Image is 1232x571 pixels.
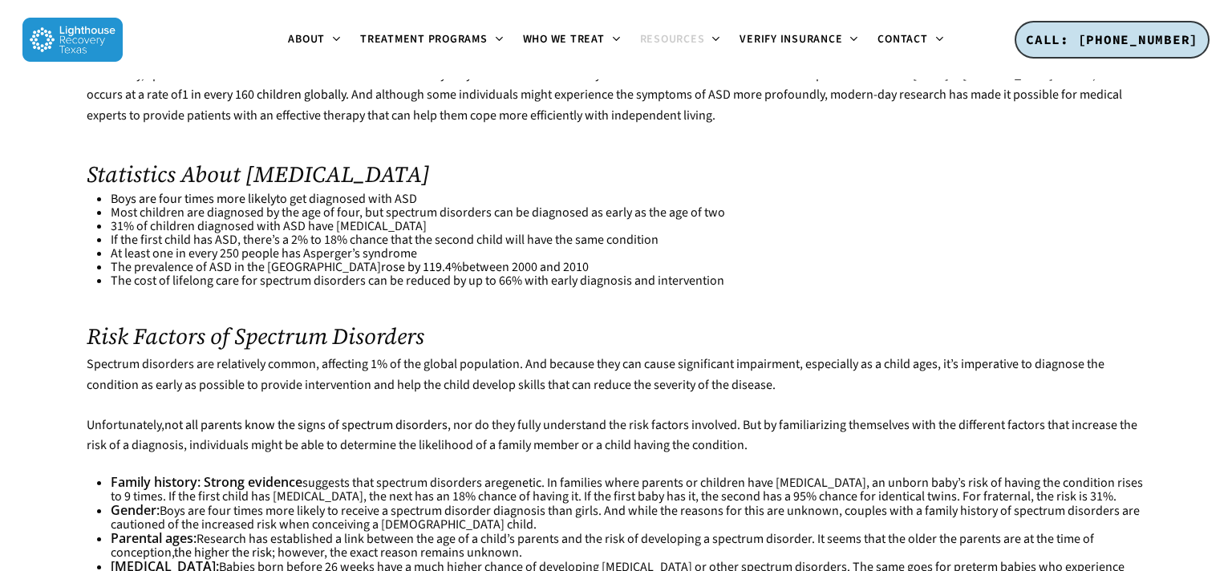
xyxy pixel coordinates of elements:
a: Who We Treat [513,34,630,47]
li: If the first child has ASD, there’s a 2% to 18% chance that the second child will have the same c... [111,233,1145,247]
li: The prevalence of ASD in the [GEOGRAPHIC_DATA] between 2000 and 2010 [111,261,1145,274]
strong: Parental ages: [111,529,197,547]
a: 1 in every 160 children globally [182,86,346,103]
a: not all parents know the signs of spectrum disorders [164,416,448,434]
li: to get diagnosed with ASD [111,192,1145,206]
strong: Family history: Strong evidence [111,473,302,491]
li: Boys are four times more likely to receive a spectrum disorder diagnosis than girls. And while th... [111,504,1145,532]
li: 31% of children diagnosed with ASD have [MEDICAL_DATA] [111,220,1145,233]
a: CALL: [PHONE_NUMBER] [1015,21,1210,59]
span: Verify Insurance [740,31,842,47]
span: CALL: [PHONE_NUMBER] [1026,31,1198,47]
p: Spectrum disorders are relatively common, affecting 1% of the global population. And because they... [87,354,1145,415]
span: Resources [640,31,705,47]
li: At least one in every 250 people has Asperger’s syndrome [111,247,1145,261]
li: Research has established a link between the age of a child’s parents and the risk of developing a... [111,532,1145,560]
a: genetic [502,474,541,492]
a: the higher the risk [174,544,272,561]
a: Treatment Programs [351,34,513,47]
span: About [288,31,325,47]
li: Most children are diagnosed by the age of four, but spectrum disorders can be diagnosed as early ... [111,206,1145,220]
a: Boys are four times more likely [111,190,276,208]
img: Lighthouse Recovery Texas [22,18,123,62]
a: Resources [630,34,731,47]
a: About [278,34,351,47]
p: Unfortunately, , nor do they fully understand the risk factors involved. But by familiarizing the... [87,415,1145,476]
h2: Statistics About [MEDICAL_DATA] [87,161,1145,187]
li: suggests that spectrum disorders are . In families where parents or children have [MEDICAL_DATA],... [111,476,1145,504]
span: Who We Treat [523,31,605,47]
li: The cost of lifelong care for spectrum disorders can be reduced by up to 66% with early diagnosis... [111,274,1145,288]
a: Verify Insurance [730,34,868,47]
strong: Gender: [111,501,160,519]
span: Treatment Programs [360,31,488,47]
p: Affecting children and persisting into the adult years, spectrum disorders can significantly impa... [87,44,1145,126]
span: Contact [877,31,927,47]
a: Contact [868,34,953,47]
a: rose by 119.4% [381,258,462,276]
h2: Risk Factors of Spectrum Disorders [87,323,1145,349]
